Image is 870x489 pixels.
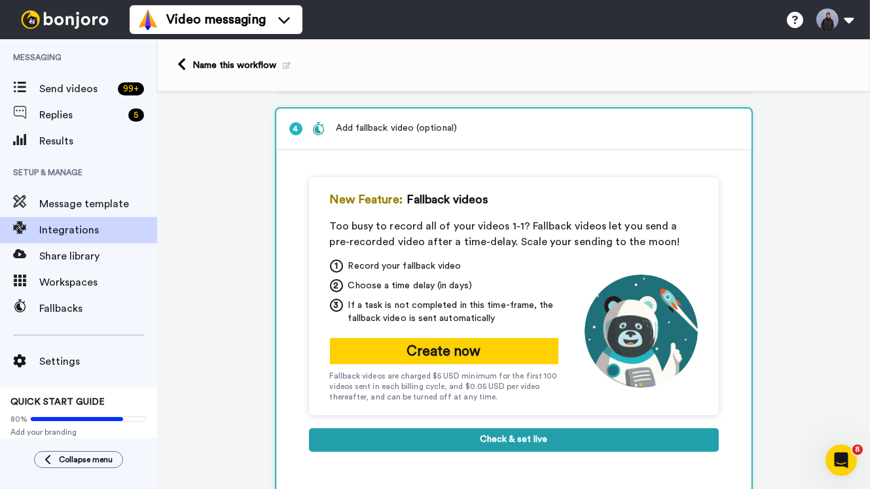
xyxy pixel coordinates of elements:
[39,107,123,123] span: Replies
[39,354,157,369] span: Settings
[39,275,157,290] span: Workspaces
[128,109,144,122] div: 5
[330,279,343,292] span: 2
[348,299,558,325] span: If a task is not completed in this time-frame, the fallback video is sent automatically
[39,301,157,316] span: Fallbacks
[407,190,488,209] span: Fallback videos
[34,451,123,468] button: Collapse menu
[137,9,158,30] img: vm-color.svg
[585,275,698,388] img: astronaut-joro.png
[39,248,157,264] span: Share library
[330,371,558,402] div: Fallback videos are charged $5 USD minimum for the first 100 videos sent in each billing cycle, a...
[166,10,266,29] span: Video messaging
[348,279,472,292] span: Choose a time delay (in days)
[39,222,157,238] span: Integrations
[330,260,343,273] span: 1
[309,428,719,452] button: Check & set live
[330,218,698,250] div: Too busy to record all of your videos 1-1? Fallback videos let you send a pre-recorded video afte...
[825,445,857,476] iframe: Intercom live chat
[39,196,157,212] span: Message template
[118,82,144,95] div: 99 +
[39,133,157,149] span: Results
[10,397,105,407] span: QUICK START GUIDE
[59,454,113,465] span: Collapse menu
[10,414,27,424] span: 80%
[39,81,113,97] span: Send videos
[16,10,114,29] img: bj-logo-header-white.svg
[330,299,343,312] span: 3
[330,190,403,209] span: New Feature:
[289,122,302,135] span: 4
[192,59,291,72] div: Name this workflow
[10,427,147,437] span: Add your branding
[348,260,462,273] span: Record your fallback video
[312,122,457,135] div: Add fallback video (optional)
[852,445,863,455] span: 8
[330,338,558,364] button: Create now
